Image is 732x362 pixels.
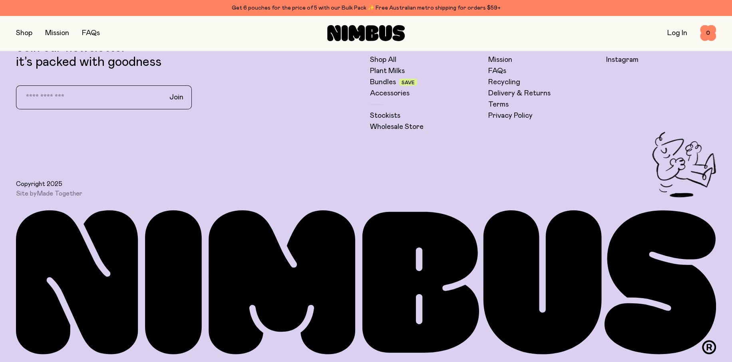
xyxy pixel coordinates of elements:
span: Save [402,80,415,85]
span: Copyright 2025 [16,180,62,188]
a: Mission [45,30,69,37]
a: Log In [667,30,687,37]
a: Delivery & Returns [488,89,550,98]
a: Bundles [370,77,396,87]
a: Stockists [370,111,400,121]
a: Recycling [488,77,520,87]
button: Join [163,89,190,106]
button: 0 [700,25,716,41]
a: Mission [488,55,512,65]
span: Site by [16,190,82,198]
a: Privacy Policy [488,111,532,121]
a: FAQs [488,66,506,76]
a: Terms [488,100,508,109]
a: Instagram [606,55,639,65]
a: Plant Milks [370,66,405,76]
div: Get 6 pouches for the price of 5 with our Bulk Pack ✨ Free Australian metro shipping for orders $59+ [16,3,716,13]
a: FAQs [82,30,100,37]
span: Join [169,93,183,102]
a: Shop All [370,55,396,65]
a: Made Together [37,190,82,197]
a: Accessories [370,89,410,98]
p: Join our newsletter – it’s packed with goodness [16,41,362,69]
a: Wholesale Store [370,122,424,132]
